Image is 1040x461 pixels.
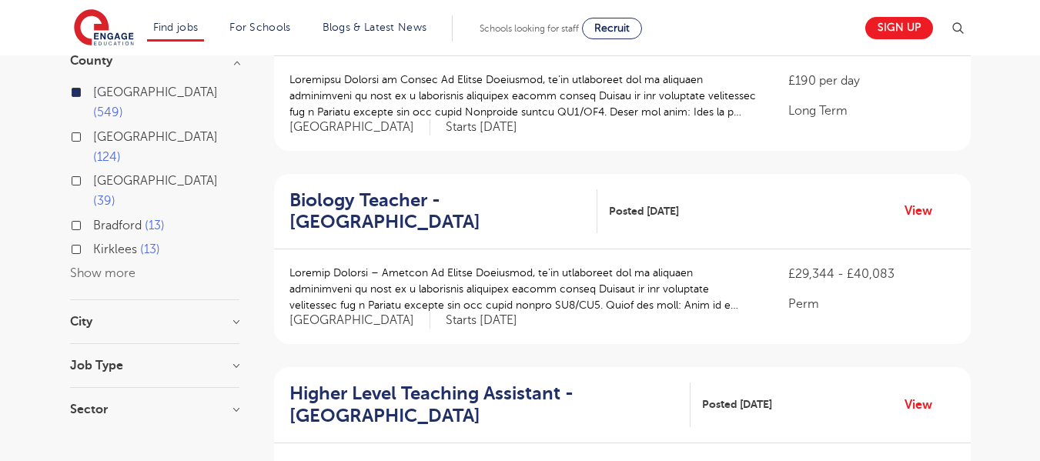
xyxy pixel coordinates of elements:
[480,23,579,34] span: Schools looking for staff
[93,242,103,252] input: Kirklees 13
[229,22,290,33] a: For Schools
[70,359,239,372] h3: Job Type
[93,174,218,188] span: [GEOGRAPHIC_DATA]
[70,403,239,416] h3: Sector
[446,312,517,329] p: Starts [DATE]
[905,395,944,415] a: View
[145,219,165,232] span: 13
[702,396,772,413] span: Posted [DATE]
[289,382,679,427] h2: Higher Level Teaching Assistant - [GEOGRAPHIC_DATA]
[93,194,115,208] span: 39
[74,9,134,48] img: Engage Education
[93,219,142,232] span: Bradford
[609,203,679,219] span: Posted [DATE]
[93,85,218,99] span: [GEOGRAPHIC_DATA]
[788,102,955,120] p: Long Term
[582,18,642,39] a: Recruit
[788,265,955,283] p: £29,344 - £40,083
[905,201,944,221] a: View
[323,22,427,33] a: Blogs & Latest News
[93,150,121,164] span: 124
[289,382,691,427] a: Higher Level Teaching Assistant - [GEOGRAPHIC_DATA]
[140,242,160,256] span: 13
[289,265,758,313] p: Loremip Dolorsi – Ametcon Ad Elitse Doeiusmod, te’in utlaboreet dol ma aliquaen adminimveni qu no...
[289,189,585,234] h2: Biology Teacher - [GEOGRAPHIC_DATA]
[93,130,103,140] input: [GEOGRAPHIC_DATA] 124
[865,17,933,39] a: Sign up
[70,55,239,67] h3: County
[70,316,239,328] h3: City
[446,119,517,135] p: Starts [DATE]
[93,174,103,184] input: [GEOGRAPHIC_DATA] 39
[289,189,597,234] a: Biology Teacher - [GEOGRAPHIC_DATA]
[788,295,955,313] p: Perm
[289,72,758,120] p: Loremipsu Dolorsi am Consec Ad Elitse Doeiusmod, te’in utlaboreet dol ma aliquaen adminimveni qu ...
[289,312,430,329] span: [GEOGRAPHIC_DATA]
[70,266,135,280] button: Show more
[93,242,137,256] span: Kirklees
[93,85,103,95] input: [GEOGRAPHIC_DATA] 549
[93,105,123,119] span: 549
[93,219,103,229] input: Bradford 13
[93,130,218,144] span: [GEOGRAPHIC_DATA]
[788,72,955,90] p: £190 per day
[594,22,630,34] span: Recruit
[289,119,430,135] span: [GEOGRAPHIC_DATA]
[153,22,199,33] a: Find jobs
